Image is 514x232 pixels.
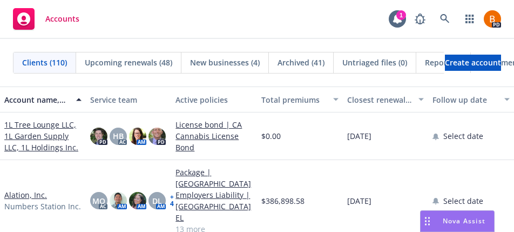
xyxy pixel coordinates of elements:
[443,130,483,142] span: Select date
[85,57,172,68] span: Upcoming renewals (48)
[261,94,327,105] div: Total premiums
[148,128,166,145] img: photo
[175,167,253,189] a: Package | [GEOGRAPHIC_DATA]
[347,94,412,105] div: Closest renewal date
[421,211,434,231] div: Drag to move
[261,195,305,207] span: $386,898.58
[171,87,257,112] button: Active policies
[22,57,67,68] span: Clients (110)
[434,8,456,30] a: Search
[92,195,105,207] span: MQ
[459,8,481,30] a: Switch app
[347,195,371,207] span: [DATE]
[396,10,406,20] div: 1
[4,201,81,212] span: Numbers Station Inc.
[45,15,79,23] span: Accounts
[110,192,127,209] img: photo
[445,52,501,73] span: Create account
[409,8,431,30] a: Report a Bug
[428,87,514,112] button: Follow up date
[278,57,324,68] span: Archived (41)
[90,128,107,145] img: photo
[170,194,174,207] a: + 4
[432,94,498,105] div: Follow up date
[86,87,172,112] button: Service team
[4,119,82,153] a: 1L Tree Lounge LLC, 1L Garden Supply LLC, 1L Holdings Inc.
[425,57,462,68] span: Reporting
[129,192,146,209] img: photo
[443,216,485,226] span: Nova Assist
[113,130,124,142] span: HB
[175,119,253,153] a: License bond | CA Cannabis License Bond
[261,130,281,142] span: $0.00
[343,87,429,112] button: Closest renewal date
[484,10,501,28] img: photo
[342,57,407,68] span: Untriaged files (0)
[175,189,253,223] a: Employers Liability | [GEOGRAPHIC_DATA] EL
[4,94,70,105] div: Account name, DBA
[347,130,371,142] span: [DATE]
[4,189,47,201] a: Alation, Inc.
[90,94,167,105] div: Service team
[257,87,343,112] button: Total premiums
[445,55,501,71] a: Create account
[175,94,253,105] div: Active policies
[152,195,162,207] span: DL
[420,210,495,232] button: Nova Assist
[190,57,260,68] span: New businesses (4)
[129,128,146,145] img: photo
[443,195,483,207] span: Select date
[9,4,84,34] a: Accounts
